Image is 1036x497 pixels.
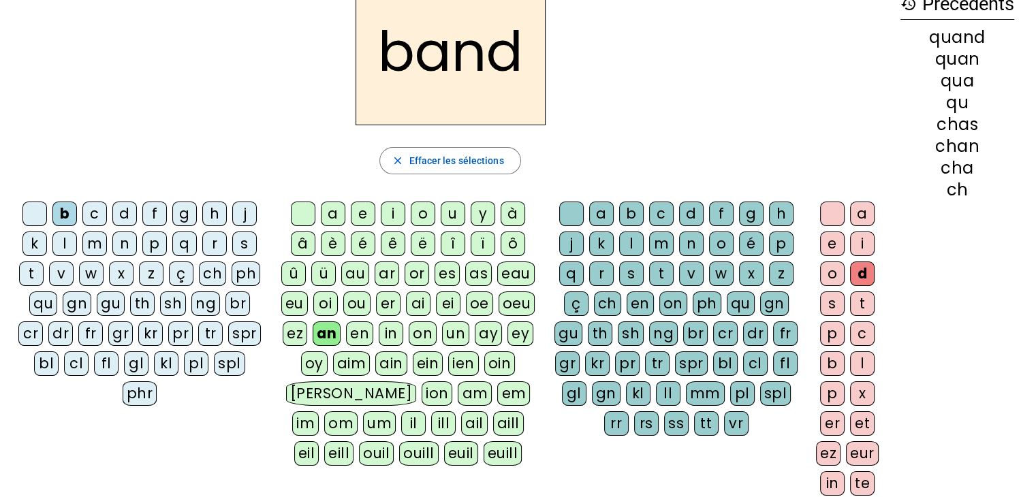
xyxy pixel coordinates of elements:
[139,261,163,286] div: z
[154,351,178,376] div: kl
[850,231,875,256] div: i
[820,321,845,346] div: p
[769,231,794,256] div: p
[559,231,584,256] div: j
[850,321,875,346] div: c
[286,381,416,406] div: [PERSON_NAME]
[465,261,492,286] div: as
[900,116,1014,133] div: chas
[618,321,644,346] div: sh
[351,231,375,256] div: é
[659,291,687,316] div: on
[773,351,798,376] div: fl
[52,231,77,256] div: l
[401,411,426,436] div: il
[475,321,502,346] div: ay
[291,231,315,256] div: â
[301,351,328,376] div: oy
[283,321,307,346] div: ez
[333,351,371,376] div: aim
[820,411,845,436] div: er
[444,441,478,466] div: euil
[422,381,453,406] div: ion
[379,321,403,346] div: in
[441,231,465,256] div: î
[409,321,437,346] div: on
[626,381,650,406] div: kl
[49,261,74,286] div: v
[411,231,435,256] div: ë
[198,321,223,346] div: tr
[381,202,405,226] div: i
[19,261,44,286] div: t
[850,471,875,496] div: te
[820,471,845,496] div: in
[850,411,875,436] div: et
[34,351,59,376] div: bl
[850,351,875,376] div: l
[820,291,845,316] div: s
[466,291,493,316] div: oe
[112,202,137,226] div: d
[900,95,1014,111] div: qu
[649,202,674,226] div: c
[409,153,503,169] span: Effacer les sélections
[321,202,345,226] div: a
[281,291,308,316] div: eu
[649,261,674,286] div: t
[214,351,245,376] div: spl
[900,51,1014,67] div: quan
[589,261,614,286] div: r
[461,411,488,436] div: ail
[123,381,157,406] div: phr
[656,381,680,406] div: ll
[484,351,516,376] div: oin
[406,291,430,316] div: ai
[169,261,193,286] div: ç
[346,321,373,346] div: en
[739,202,764,226] div: g
[359,441,394,466] div: ouil
[497,261,535,286] div: eau
[232,202,257,226] div: j
[63,291,91,316] div: gn
[820,261,845,286] div: o
[324,441,354,466] div: eill
[471,231,495,256] div: ï
[760,291,789,316] div: gn
[64,351,89,376] div: cl
[507,321,533,346] div: ey
[679,202,704,226] div: d
[442,321,469,346] div: un
[142,202,167,226] div: f
[820,231,845,256] div: e
[679,261,704,286] div: v
[820,351,845,376] div: b
[627,291,654,316] div: en
[391,155,403,167] mat-icon: close
[436,291,460,316] div: ei
[431,411,456,436] div: ill
[619,261,644,286] div: s
[850,202,875,226] div: a
[739,261,764,286] div: x
[649,321,678,346] div: ng
[634,411,659,436] div: rs
[232,261,260,286] div: ph
[160,291,186,316] div: sh
[52,202,77,226] div: b
[78,321,103,346] div: fr
[900,160,1014,176] div: cha
[343,291,371,316] div: ou
[112,231,137,256] div: n
[713,321,738,346] div: cr
[97,291,125,316] div: gu
[850,291,875,316] div: t
[321,231,345,256] div: è
[743,321,768,346] div: dr
[108,321,133,346] div: gr
[313,321,341,346] div: an
[615,351,640,376] div: pr
[497,381,530,406] div: em
[773,321,798,346] div: fr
